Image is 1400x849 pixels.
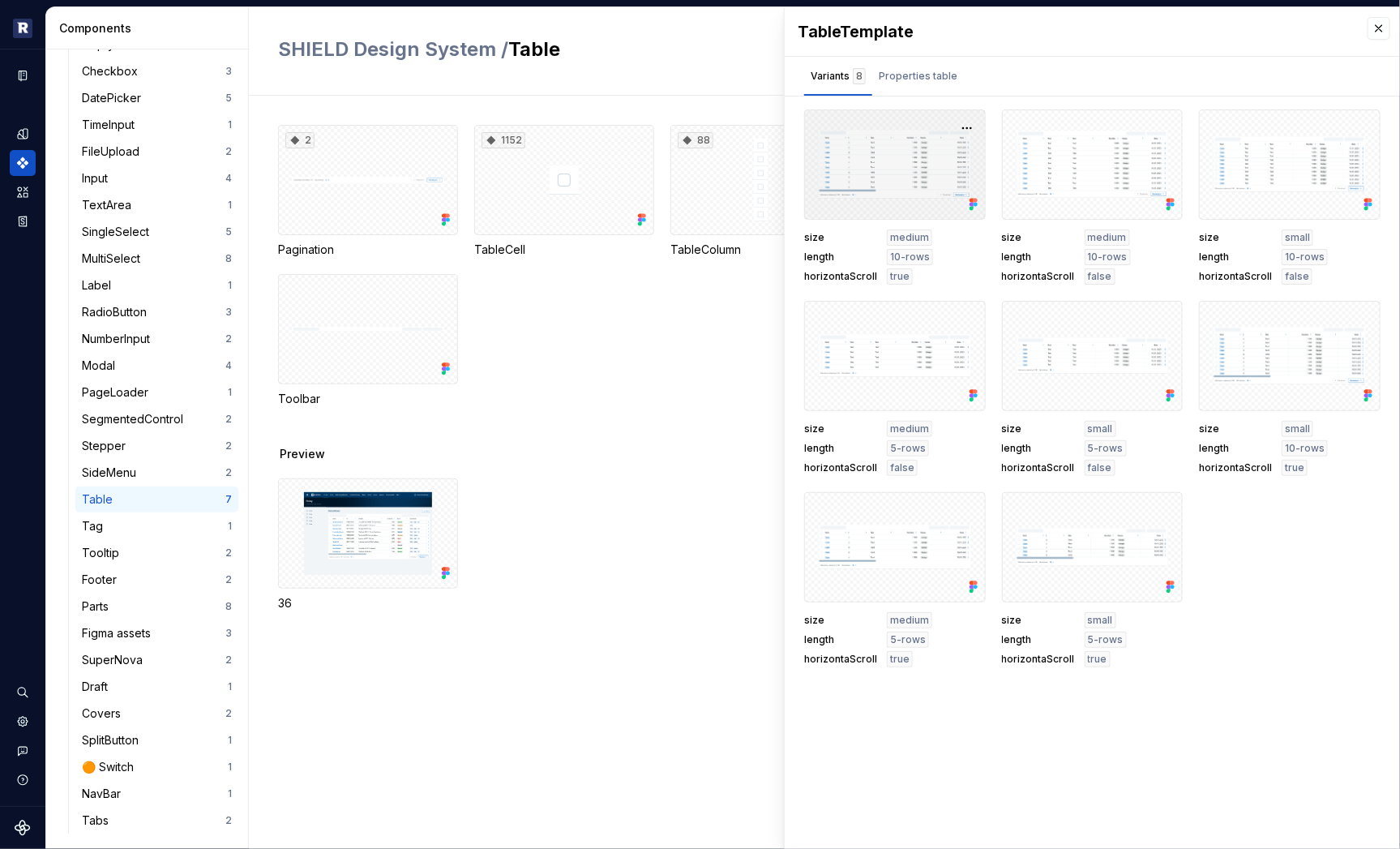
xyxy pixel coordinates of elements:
[1199,270,1272,283] span: horizontaScroll
[278,242,458,258] div: Pagination
[804,231,877,244] span: size
[853,68,866,84] div: 8
[1002,422,1075,435] span: size
[1199,461,1272,474] span: horizontaScroll
[75,219,238,245] a: SingleSelect5
[890,442,926,455] span: 5-rows
[811,68,866,84] div: Variants
[225,814,232,827] div: 2
[10,208,36,234] a: Storybook stories
[82,786,127,802] div: NavBar
[474,125,654,258] div: 1152TableCell
[75,540,238,566] a: Tooltip2
[1088,231,1127,244] span: medium
[1088,442,1124,455] span: 5-rows
[278,478,458,611] div: 36
[1285,231,1310,244] span: small
[225,493,232,506] div: 7
[670,125,850,258] div: 88TableColumn
[804,633,877,646] span: length
[225,359,232,372] div: 4
[75,353,238,379] a: Modal4
[280,446,325,462] span: Preview
[225,306,232,319] div: 3
[82,170,114,187] div: Input
[82,572,123,588] div: Footer
[10,62,36,88] a: Documentation
[75,58,238,84] a: Checkbox3
[278,391,458,407] div: Toolbar
[225,654,232,667] div: 2
[1088,461,1112,474] span: false
[1088,633,1124,646] span: 5-rows
[82,63,144,79] div: Checkbox
[1285,270,1309,283] span: false
[10,179,36,205] a: Assets
[225,92,232,105] div: 5
[75,433,238,459] a: Stepper2
[1002,251,1075,264] span: length
[82,465,143,481] div: SideMenu
[10,738,36,764] button: Contact support
[75,620,238,646] a: Figma assets3
[75,379,238,405] a: PageLoader1
[228,386,232,399] div: 1
[13,19,32,38] img: 5b96a3ba-bdbe-470d-a859-c795f8f9d209.png
[1002,614,1075,627] span: size
[82,652,149,668] div: SuperNova
[225,440,232,452] div: 2
[75,781,238,807] a: NavBar1
[228,118,232,131] div: 1
[225,600,232,613] div: 8
[804,614,877,627] span: size
[75,272,238,298] a: Label1
[82,384,155,401] div: PageLoader
[82,545,126,561] div: Tooltip
[75,85,238,111] a: DatePicker5
[278,274,458,407] div: Toolbar
[82,358,122,374] div: Modal
[82,625,157,641] div: Figma assets
[1002,653,1075,666] span: horizontaScroll
[278,37,508,61] span: SHIELD Design System /
[1285,422,1310,435] span: small
[75,567,238,593] a: Footer2
[82,117,141,133] div: TimeInput
[75,727,238,753] a: SplitButton1
[82,759,140,775] div: 🟠 Switch
[278,595,458,611] div: 36
[75,647,238,673] a: SuperNova2
[278,36,1141,62] h2: Table
[225,145,232,158] div: 2
[278,125,458,258] div: 2Pagination
[804,270,877,283] span: horizontaScroll
[482,132,525,148] div: 1152
[75,460,238,486] a: SideMenu2
[890,270,910,283] span: true
[225,466,232,479] div: 2
[82,598,115,615] div: Parts
[75,246,238,272] a: MultiSelect8
[225,707,232,720] div: 2
[82,90,148,106] div: DatePicker
[82,277,118,294] div: Label
[1199,231,1272,244] span: size
[82,813,115,829] div: Tabs
[225,627,232,640] div: 3
[10,680,36,705] button: Search ⌘K
[82,197,138,213] div: TextArea
[75,513,238,539] a: Tag1
[228,734,232,747] div: 1
[225,332,232,345] div: 2
[804,653,877,666] span: horizontaScroll
[1088,251,1128,264] span: 10-rows
[890,633,926,646] span: 5-rows
[890,614,929,627] span: medium
[75,406,238,432] a: SegmentedControl2
[75,326,238,352] a: NumberInput2
[75,808,238,834] a: Tabs2
[10,121,36,147] a: Design tokens
[1199,422,1272,435] span: size
[82,251,147,267] div: MultiSelect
